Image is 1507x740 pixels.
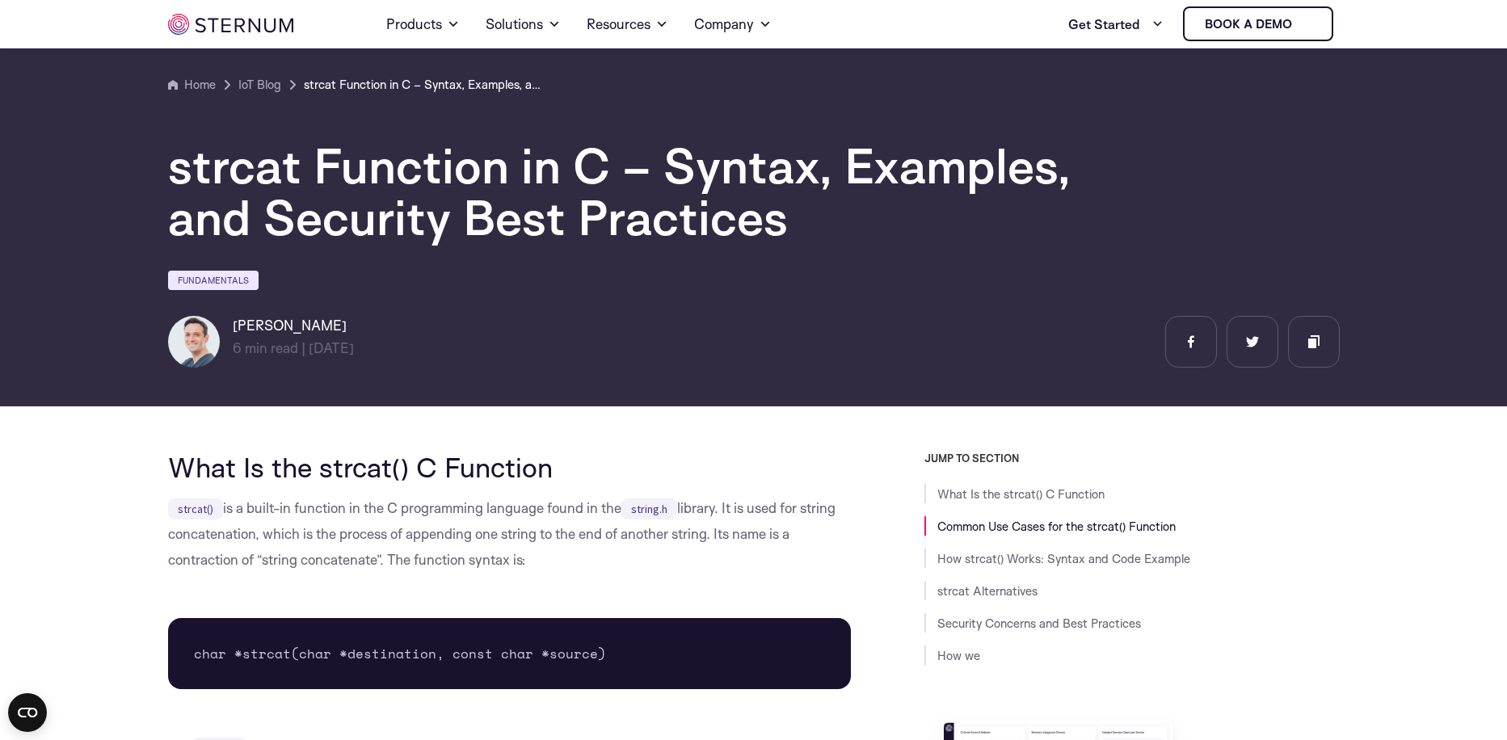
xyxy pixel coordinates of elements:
[304,75,546,95] a: strcat Function in C – Syntax, Examples, and Security Best Practices
[309,339,354,356] span: [DATE]
[168,316,220,368] img: Igal Zeifman
[621,498,677,519] code: string.h
[587,2,668,47] a: Resources
[168,498,223,519] code: strcat()
[233,316,354,335] h6: [PERSON_NAME]
[168,75,216,95] a: Home
[168,271,259,290] a: Fundamentals
[233,339,242,356] span: 6
[937,551,1190,566] a: How strcat() Works: Syntax and Code Example
[386,2,460,47] a: Products
[937,616,1141,631] a: Security Concerns and Best Practices
[233,339,305,356] span: min read |
[168,452,852,482] h2: What Is the strcat() C Function
[486,2,561,47] a: Solutions
[168,140,1138,243] h1: strcat Function in C – Syntax, Examples, and Security Best Practices
[238,75,281,95] a: IoT Blog
[1299,18,1311,31] img: sternum iot
[168,14,293,35] img: sternum iot
[937,486,1105,502] a: What Is the strcat() C Function
[937,583,1038,599] a: strcat Alternatives
[937,519,1176,534] a: Common Use Cases for the strcat() Function
[8,693,47,732] button: Open CMP widget
[168,618,852,689] pre: char *strcat(char *destination, const char *source)
[168,495,852,573] p: is a built-in function in the C programming language found in the library. It is used for string ...
[937,648,980,663] a: How we
[924,452,1340,465] h3: JUMP TO SECTION
[1183,6,1333,41] a: Book a demo
[1068,8,1164,40] a: Get Started
[694,2,772,47] a: Company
